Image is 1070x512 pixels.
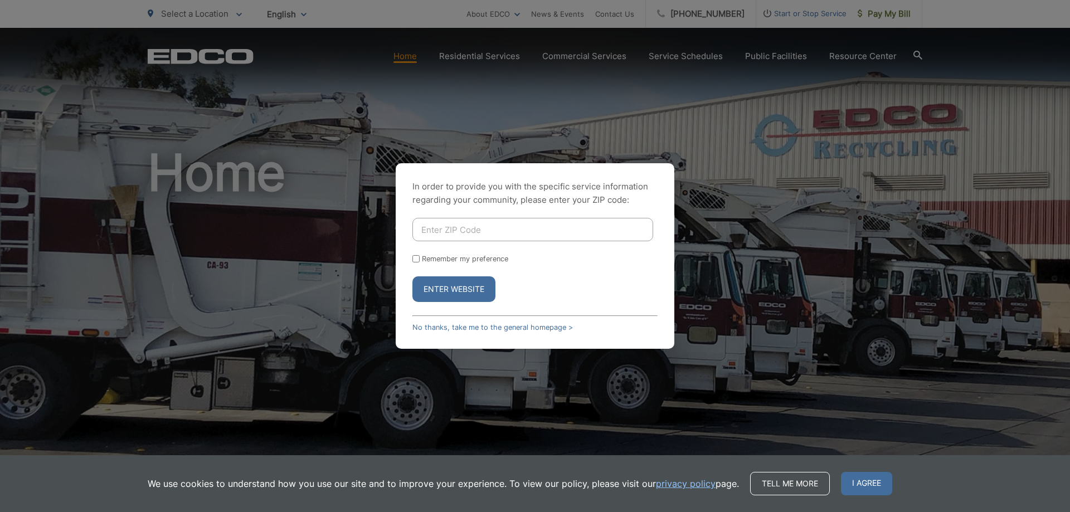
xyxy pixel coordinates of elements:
[148,477,739,490] p: We use cookies to understand how you use our site and to improve your experience. To view our pol...
[412,218,653,241] input: Enter ZIP Code
[841,472,892,495] span: I agree
[656,477,716,490] a: privacy policy
[412,180,658,207] p: In order to provide you with the specific service information regarding your community, please en...
[750,472,830,495] a: Tell me more
[412,276,495,302] button: Enter Website
[412,323,573,331] a: No thanks, take me to the general homepage >
[422,255,508,263] label: Remember my preference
